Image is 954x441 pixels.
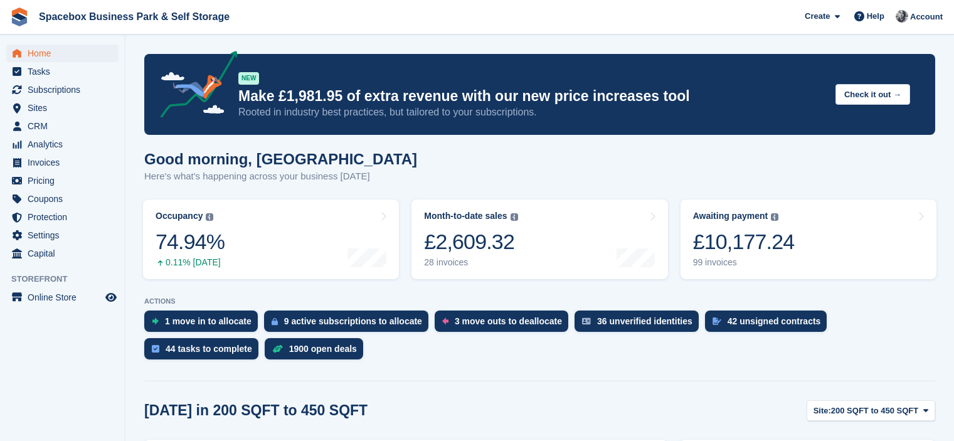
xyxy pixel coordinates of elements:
[144,402,368,419] h2: [DATE] in 200 SQFT to 450 SQFT
[144,169,417,184] p: Here's what's happening across your business [DATE]
[6,208,119,226] a: menu
[831,405,918,417] span: 200 SQFT to 450 SQFT
[6,289,119,306] a: menu
[264,311,435,338] a: 9 active subscriptions to allocate
[6,99,119,117] a: menu
[166,344,252,354] div: 44 tasks to complete
[28,208,103,226] span: Protection
[511,213,518,221] img: icon-info-grey-7440780725fd019a000dd9b08b2336e03edf1995a4989e88bcd33f0948082b44.svg
[28,63,103,80] span: Tasks
[156,257,225,268] div: 0.11% [DATE]
[206,213,213,221] img: icon-info-grey-7440780725fd019a000dd9b08b2336e03edf1995a4989e88bcd33f0948082b44.svg
[713,317,721,325] img: contract_signature_icon-13c848040528278c33f63329250d36e43548de30e8caae1d1a13099fd9432cc5.svg
[28,135,103,153] span: Analytics
[442,317,448,325] img: move_outs_to_deallocate_icon-f764333ba52eb49d3ac5e1228854f67142a1ed5810a6f6cc68b1a99e826820c5.svg
[424,229,517,255] div: £2,609.32
[896,10,908,23] img: SUDIPTA VIRMANI
[28,154,103,171] span: Invoices
[156,229,225,255] div: 74.94%
[814,405,831,417] span: Site:
[424,211,507,221] div: Month-to-date sales
[6,226,119,244] a: menu
[835,84,910,105] button: Check it out →
[582,317,591,325] img: verify_identity-adf6edd0f0f0b5bbfe63781bf79b02c33cf7c696d77639b501bdc392416b5a36.svg
[807,400,935,421] button: Site: 200 SQFT to 450 SQFT
[6,172,119,189] a: menu
[152,317,159,325] img: move_ins_to_allocate_icon-fdf77a2bb77ea45bf5b3d319d69a93e2d87916cf1d5bf7949dd705db3b84f3ca.svg
[6,245,119,262] a: menu
[28,81,103,98] span: Subscriptions
[150,51,238,122] img: price-adjustments-announcement-icon-8257ccfd72463d97f412b2fc003d46551f7dbcb40ab6d574587a9cd5c0d94...
[265,338,369,366] a: 1900 open deals
[411,199,667,279] a: Month-to-date sales £2,609.32 28 invoices
[28,99,103,117] span: Sites
[424,257,517,268] div: 28 invoices
[238,87,825,105] p: Make £1,981.95 of extra revenue with our new price increases tool
[575,311,705,338] a: 36 unverified identities
[6,45,119,62] a: menu
[34,6,235,27] a: Spacebox Business Park & Self Storage
[6,81,119,98] a: menu
[6,63,119,80] a: menu
[455,316,562,326] div: 3 move outs to deallocate
[28,190,103,208] span: Coupons
[597,316,692,326] div: 36 unverified identities
[144,311,264,338] a: 1 move in to allocate
[28,172,103,189] span: Pricing
[28,117,103,135] span: CRM
[435,311,575,338] a: 3 move outs to deallocate
[693,211,768,221] div: Awaiting payment
[910,11,943,23] span: Account
[6,190,119,208] a: menu
[705,311,834,338] a: 42 unsigned contracts
[144,338,265,366] a: 44 tasks to complete
[28,226,103,244] span: Settings
[6,135,119,153] a: menu
[272,344,283,353] img: deal-1b604bf984904fb50ccaf53a9ad4b4a5d6e5aea283cecdc64d6e3604feb123c2.svg
[238,72,259,85] div: NEW
[143,199,399,279] a: Occupancy 74.94% 0.11% [DATE]
[289,344,357,354] div: 1900 open deals
[681,199,936,279] a: Awaiting payment £10,177.24 99 invoices
[6,117,119,135] a: menu
[165,316,252,326] div: 1 move in to allocate
[805,10,830,23] span: Create
[6,154,119,171] a: menu
[771,213,778,221] img: icon-info-grey-7440780725fd019a000dd9b08b2336e03edf1995a4989e88bcd33f0948082b44.svg
[272,317,278,326] img: active_subscription_to_allocate_icon-d502201f5373d7db506a760aba3b589e785aa758c864c3986d89f69b8ff3...
[152,345,159,353] img: task-75834270c22a3079a89374b754ae025e5fb1db73e45f91037f5363f120a921f8.svg
[156,211,203,221] div: Occupancy
[28,289,103,306] span: Online Store
[867,10,884,23] span: Help
[144,151,417,167] h1: Good morning, [GEOGRAPHIC_DATA]
[28,45,103,62] span: Home
[11,273,125,285] span: Storefront
[103,290,119,305] a: Preview store
[238,105,825,119] p: Rooted in industry best practices, but tailored to your subscriptions.
[10,8,29,26] img: stora-icon-8386f47178a22dfd0bd8f6a31ec36ba5ce8667c1dd55bd0f319d3a0aa187defe.svg
[144,297,935,306] p: ACTIONS
[693,229,795,255] div: £10,177.24
[728,316,821,326] div: 42 unsigned contracts
[693,257,795,268] div: 99 invoices
[28,245,103,262] span: Capital
[284,316,422,326] div: 9 active subscriptions to allocate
